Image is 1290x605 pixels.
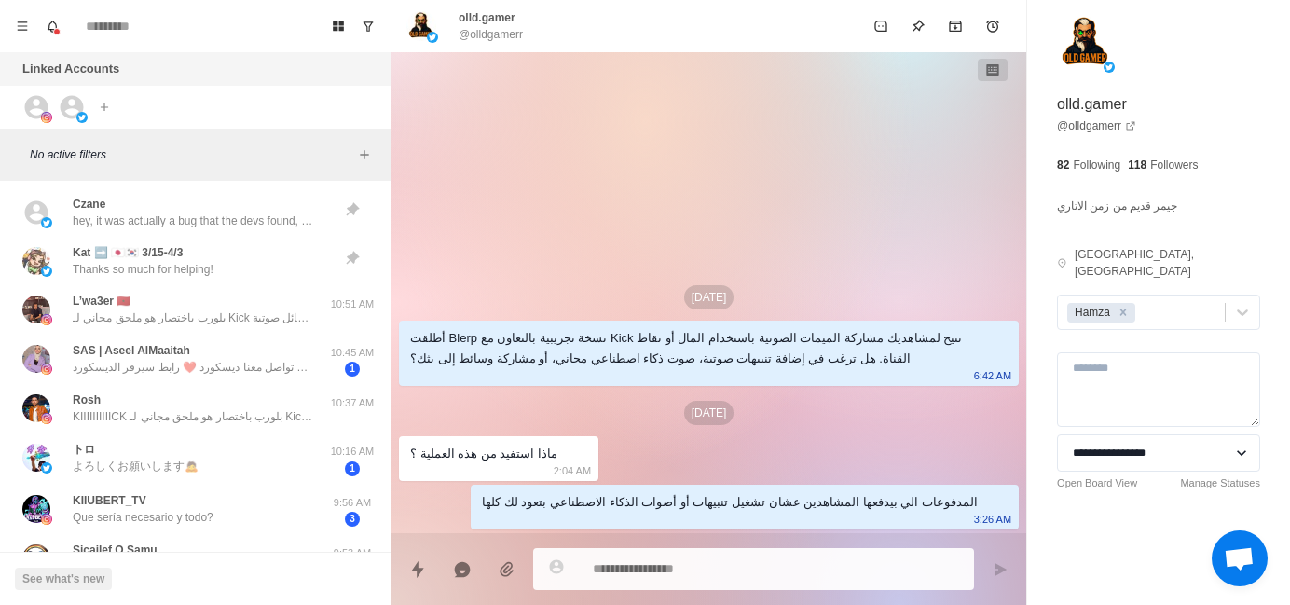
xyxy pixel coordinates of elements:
button: Notifications [37,11,67,41]
img: picture [22,345,50,373]
p: KIIIIIIIIIICK بلورب باختصار هو ملحق مجاني لـ Kick يتيح لجمهورك إرسال رسائل صوتية (TTS) أو تشغيل ت... [73,408,315,425]
a: Open Board View [1057,475,1137,491]
button: Reply with AI [444,551,481,588]
button: Add media [488,551,526,588]
img: picture [41,413,52,424]
p: Kat ➡️ 🇯🇵🇰🇷 3/15-4/3 [73,244,183,261]
img: picture [22,544,50,572]
a: Open chat [1212,530,1268,586]
p: hey, it was actually a bug that the devs found, they had pushed up a short-term fix while they pa... [73,213,315,229]
p: 10:37 AM [329,395,376,411]
img: picture [41,112,52,123]
div: ماذا استفيد من هذه العملية ؟ [410,444,557,464]
button: Pin [899,7,937,45]
p: SAS | Aseel AlMaaitah [73,342,190,359]
div: أطلقت Blerp نسخة تجريبية بالتعاون مع Kick تتيح لمشاهديك مشاركة الميمات الصوتية باستخدام المال أو ... [410,328,978,369]
p: [DATE] [684,401,734,425]
p: [DATE] [684,285,734,309]
p: 118 [1128,157,1146,173]
button: Menu [7,11,37,41]
p: 6:42 AM [974,365,1011,386]
p: 3:26 AM [974,509,1011,529]
p: 9:56 AM [329,495,376,511]
span: 3 [345,512,360,527]
button: Board View [323,11,353,41]
button: Add reminder [974,7,1011,45]
p: トロ [73,441,95,458]
button: Archive [937,7,974,45]
button: Add filters [353,144,376,166]
p: Sicailef O Samu [73,542,158,558]
p: 10:16 AM [329,444,376,460]
img: picture [41,314,52,325]
img: picture [427,32,438,43]
p: 9:53 AM [329,545,376,561]
img: picture [406,11,436,41]
p: @olldgamerr [459,26,523,43]
img: picture [41,364,52,375]
img: picture [1057,15,1113,71]
p: Following [1073,157,1120,173]
img: picture [1104,62,1115,73]
button: Show unread conversations [353,11,383,41]
p: Thanks so much for helping! [73,261,213,278]
button: Quick replies [399,551,436,588]
p: olld.gamer [1057,93,1127,116]
img: picture [22,495,50,523]
p: Linked Accounts [22,60,119,78]
img: picture [22,247,50,275]
p: [GEOGRAPHIC_DATA], [GEOGRAPHIC_DATA] [1075,246,1260,280]
img: picture [22,394,50,422]
img: picture [41,462,52,474]
img: picture [41,217,52,228]
p: olld.gamer [459,9,515,26]
p: Followers [1150,157,1198,173]
p: جيمر قديم من زمن الاتاري [1057,196,1177,216]
img: picture [41,514,52,525]
button: See what's new [15,568,112,590]
p: بلورب باختصار هو ملحق مجاني لـ Kick يتيح لجمهورك إرسال رسائل صوتية (TTS) أو تشغيل تنبيهات صوتية ت... [73,309,315,326]
p: Que sería necesario y todo? [73,509,213,526]
p: Rosh [73,392,101,408]
span: 1 [345,362,360,377]
p: آهلا وسهلا نورت صفحتنا المتواضعه💜💜 للإستفسار عن البيج او الكلان تواصل معنا ديسكورد ❤️ رابط سيرفر ... [73,359,315,376]
span: 1 [345,461,360,476]
p: 2:04 AM [554,461,591,481]
div: المدفوعات الي بيدفعها المشاهدين عشان تشغيل تنبيهات أو أصوات الذكاء الاصطناعي بتعود لك كلها [482,492,978,513]
img: picture [22,444,50,472]
a: @olldgamerr [1057,117,1136,134]
p: よろしくお願いします🙇 [73,458,199,474]
p: L’wa3er 🇲🇦 [73,293,130,309]
p: KIIUBERT_TV [73,492,146,509]
div: Hamza [1069,303,1113,323]
img: picture [41,266,52,277]
div: Remove Hamza [1113,303,1133,323]
p: Czane [73,196,105,213]
p: No active filters [30,146,353,163]
button: Add account [93,96,116,118]
p: 10:45 AM [329,345,376,361]
img: picture [76,112,88,123]
button: Mark as unread [862,7,899,45]
a: Manage Statuses [1180,475,1260,491]
button: Send message [981,551,1019,588]
p: 10:51 AM [329,296,376,312]
img: picture [22,296,50,323]
p: 82 [1057,157,1069,173]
